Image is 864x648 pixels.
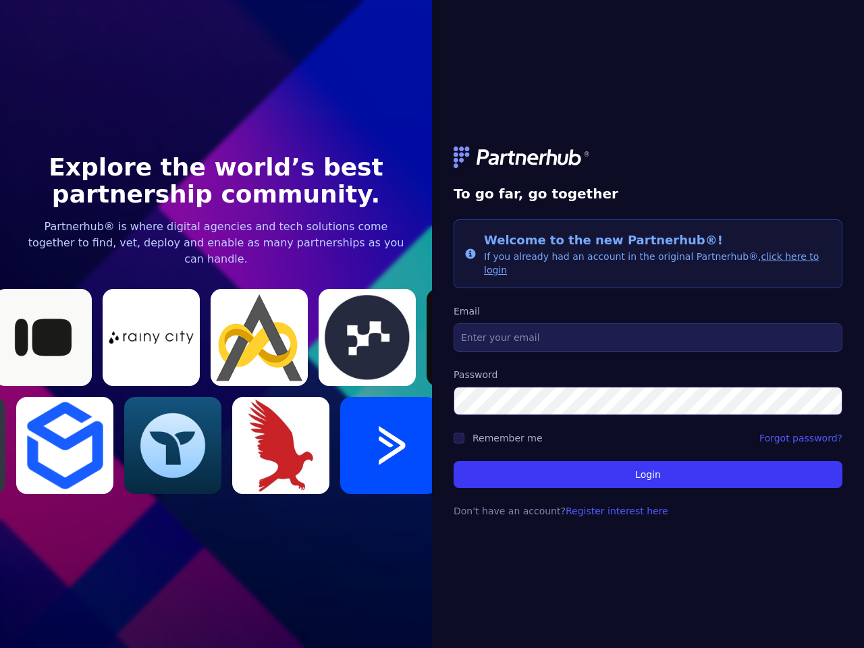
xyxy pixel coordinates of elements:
p: Don't have an account? [454,504,842,518]
button: Login [454,461,842,488]
img: logo [454,146,591,168]
label: Remember me [473,433,543,443]
h1: Explore the world’s best partnership community. [22,154,410,208]
input: Enter your email [454,323,842,352]
a: Forgot password? [759,431,842,445]
p: Partnerhub® is where digital agencies and tech solutions come together to find, vet, deploy and e... [22,219,410,267]
label: Email [454,304,842,318]
span: Welcome to the new Partnerhub®! [484,233,723,247]
label: Password [454,368,842,381]
a: Register interest here [566,506,668,516]
h1: To go far, go together [454,184,842,203]
div: If you already had an account in the original Partnerhub®, [484,231,831,277]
